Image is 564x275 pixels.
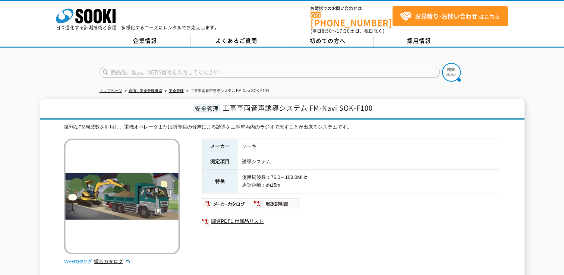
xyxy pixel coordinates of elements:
[100,89,122,93] a: トップページ
[322,28,332,34] span: 8:50
[169,89,184,93] a: 安全管理
[185,87,269,95] li: 工事車両音声誘導システム FM-Navi SOK-F100
[282,35,374,47] a: 初めての方へ
[442,63,461,82] img: btn_search.png
[129,89,162,93] a: 通信・安全管理機器
[56,25,219,30] p: 日々進化する計測技術と多種・多様化するニーズにレンタルでお応えします。
[193,104,221,113] span: 安全管理
[311,12,393,27] a: [PHONE_NUMBER]
[64,123,500,131] div: 微弱なFM周波数を利用し、重機オペレータまたは誘導員の音声による誘導を工事車両内のラジオで流すことが出来るシステムです。
[202,154,238,170] th: 測定項目
[251,198,300,210] img: 取扱説明書
[337,28,350,34] span: 17:30
[100,35,191,47] a: 企業情報
[251,203,300,208] a: 取扱説明書
[100,67,440,78] input: 商品名、型式、NETIS番号を入力してください
[311,28,384,34] span: (平日 ～ 土日、祝日除く)
[310,37,346,45] span: 初めての方へ
[393,6,508,26] a: お見積り･お問い合わせはこちら
[202,203,251,208] a: メーカーカタログ
[94,259,130,264] a: 総合カタログ
[374,35,465,47] a: 採用情報
[400,11,500,22] span: はこちら
[238,154,500,170] td: 誘導システム
[202,216,500,226] a: 関連PDF1 付属品リスト
[415,12,478,20] strong: お見積り･お問い合わせ
[64,258,92,265] img: webカタログ
[191,35,282,47] a: よくあるご質問
[202,139,238,154] th: メーカー
[202,198,251,210] img: メーカーカタログ
[311,6,393,11] span: お電話でのお問い合わせは
[223,103,373,113] span: 工事車両音声誘導システム FM-Navi SOK-F100
[238,139,500,154] td: ソーキ
[64,139,180,254] img: 工事車両音声誘導システム FM-Navi SOK-F100
[202,170,238,193] th: 特長
[238,170,500,193] td: 使用周波数：76.0～108.0MHz 通話距離：約15m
